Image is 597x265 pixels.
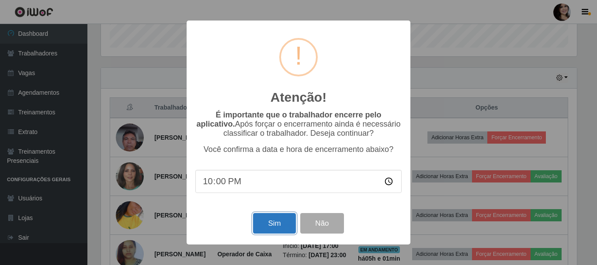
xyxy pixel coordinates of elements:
[271,89,326,105] h2: Atenção!
[300,213,344,234] button: Não
[253,213,295,234] button: Sim
[196,110,381,128] b: É importante que o trabalhador encerre pelo aplicativo.
[195,145,402,154] p: Você confirma a data e hora de encerramento abaixo?
[195,110,402,138] p: Após forçar o encerramento ainda é necessário classificar o trabalhador. Deseja continuar?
